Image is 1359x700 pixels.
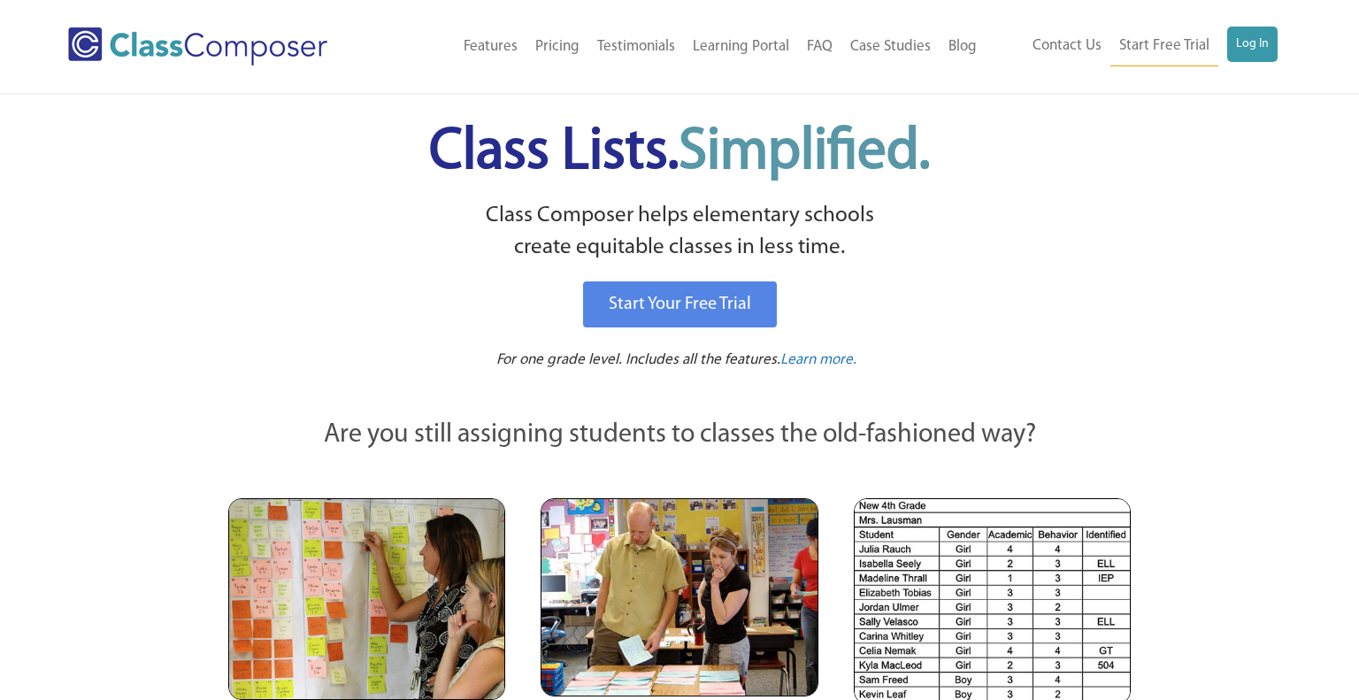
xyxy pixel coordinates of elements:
a: Start Free Trial [1110,27,1218,66]
a: Start Your Free Trial [583,281,777,327]
a: Learn more. [780,350,856,372]
span: Simplified. [679,124,930,181]
nav: Header Menu [986,27,1278,66]
span: Class Lists. [429,124,930,181]
a: Blog [940,27,986,66]
nav: Header Menu [387,27,985,66]
img: Teachers Looking at Sticky Notes [228,498,505,700]
span: Start Your Free Trial [609,296,751,313]
a: FAQ [798,27,841,66]
a: Log In [1227,27,1278,62]
a: Testimonials [588,27,684,66]
p: Class Composer helps elementary schools create equitable classes in less time. [226,200,1133,265]
span: Learn more. [780,352,856,367]
a: Case Studies [841,27,940,66]
p: Are you still assigning students to classes the old-fashioned way? [228,416,1131,455]
a: Features [455,27,526,66]
a: Contact Us [1024,27,1110,65]
span: For one grade level. Includes all the features. [496,352,780,367]
img: Class Composer [68,27,327,65]
a: Learning Portal [684,27,798,66]
img: Blue and Pink Paper Cards [541,498,818,696]
a: Pricing [526,27,588,66]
